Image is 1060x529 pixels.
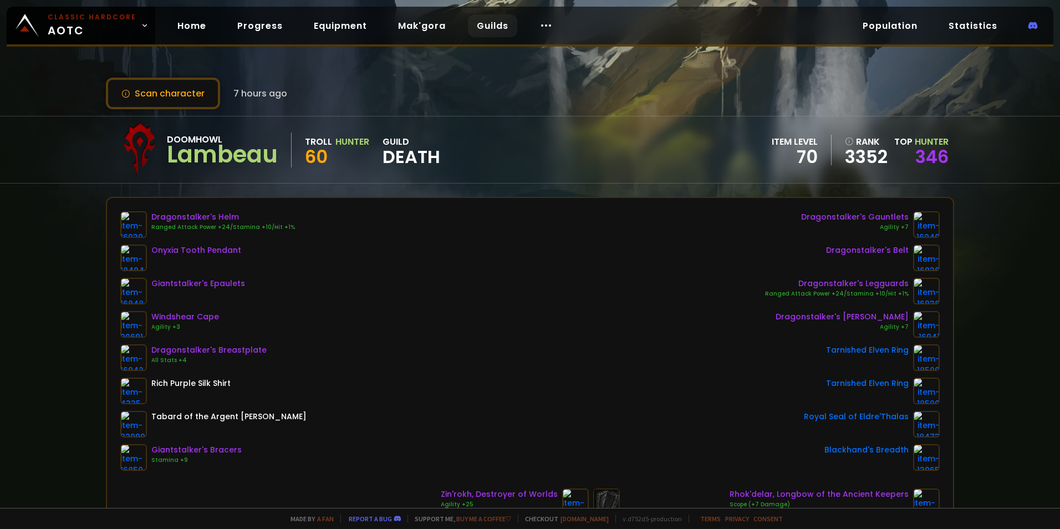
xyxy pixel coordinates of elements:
a: Statistics [940,14,1006,37]
a: Progress [228,14,292,37]
span: 60 [305,144,328,169]
a: a fan [317,515,334,523]
img: item-19854 [562,489,589,515]
div: Stamina +9 [151,456,242,465]
a: 346 [915,144,949,169]
img: item-16939 [120,211,147,238]
div: Agility +7 [776,323,909,332]
a: Classic HardcoreAOTC [7,7,155,44]
div: Rich Purple Silk Shirt [151,378,231,389]
img: item-16936 [913,245,940,271]
div: rank [845,135,888,149]
a: Home [169,14,215,37]
a: Buy me a coffee [456,515,511,523]
div: Agility +3 [151,323,219,332]
img: item-4335 [120,378,147,404]
span: Checkout [518,515,609,523]
a: Report a bug [349,515,392,523]
img: item-16941 [913,311,940,338]
div: Agility +7 [801,223,909,232]
img: item-18404 [120,245,147,271]
a: [DOMAIN_NAME] [560,515,609,523]
small: Classic Hardcore [48,12,136,22]
div: Hunter [335,135,369,149]
img: item-20691 [120,311,147,338]
img: item-16940 [913,211,940,238]
div: 70 [772,149,818,165]
span: Death [383,149,440,165]
img: item-22999 [120,411,147,438]
div: Windshear Cape [151,311,219,323]
a: Guilds [468,14,517,37]
a: Terms [700,515,721,523]
div: Zin'rokh, Destroyer of Worlds [441,489,558,500]
div: Tarnished Elven Ring [826,344,909,356]
a: Privacy [725,515,749,523]
div: Lambeau [167,146,278,163]
a: Population [854,14,926,37]
div: Scope (+7 Damage) [730,500,909,509]
span: AOTC [48,12,136,39]
div: Agility +25 [441,500,558,509]
span: Made by [284,515,334,523]
a: Consent [753,515,783,523]
img: item-18473 [913,411,940,438]
div: Giantstalker's Bracers [151,444,242,456]
div: Giantstalker's Epaulets [151,278,245,289]
div: Blackhand's Breadth [824,444,909,456]
span: 7 hours ago [233,87,287,100]
a: Equipment [305,14,376,37]
img: item-18500 [913,378,940,404]
div: guild [383,135,440,165]
span: Hunter [915,135,949,148]
a: Mak'gora [389,14,455,37]
img: item-16942 [120,344,147,371]
img: item-16850 [120,444,147,471]
div: Doomhowl [167,133,278,146]
img: item-18500 [913,344,940,371]
img: item-16938 [913,278,940,304]
div: Dragonstalker's [PERSON_NAME] [776,311,909,323]
img: item-16848 [120,278,147,304]
div: Dragonstalker's Helm [151,211,295,223]
div: Dragonstalker's Legguards [765,278,909,289]
div: Onyxia Tooth Pendant [151,245,241,256]
div: Troll [305,135,332,149]
div: Rhok'delar, Longbow of the Ancient Keepers [730,489,909,500]
div: Top [894,135,949,149]
div: Tarnished Elven Ring [826,378,909,389]
div: item level [772,135,818,149]
span: Support me, [407,515,511,523]
img: item-13965 [913,444,940,471]
div: Dragonstalker's Gauntlets [801,211,909,223]
div: Dragonstalker's Breastplate [151,344,267,356]
div: All Stats +4 [151,356,267,365]
div: Ranged Attack Power +24/Stamina +10/Hit +1% [151,223,295,232]
div: Dragonstalker's Belt [826,245,909,256]
div: Ranged Attack Power +24/Stamina +10/Hit +1% [765,289,909,298]
button: Scan character [106,78,220,109]
span: v. d752d5 - production [615,515,682,523]
div: Royal Seal of Eldre'Thalas [804,411,909,423]
img: item-18713 [913,489,940,515]
a: 3352 [845,149,888,165]
div: Tabard of the Argent [PERSON_NAME] [151,411,307,423]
